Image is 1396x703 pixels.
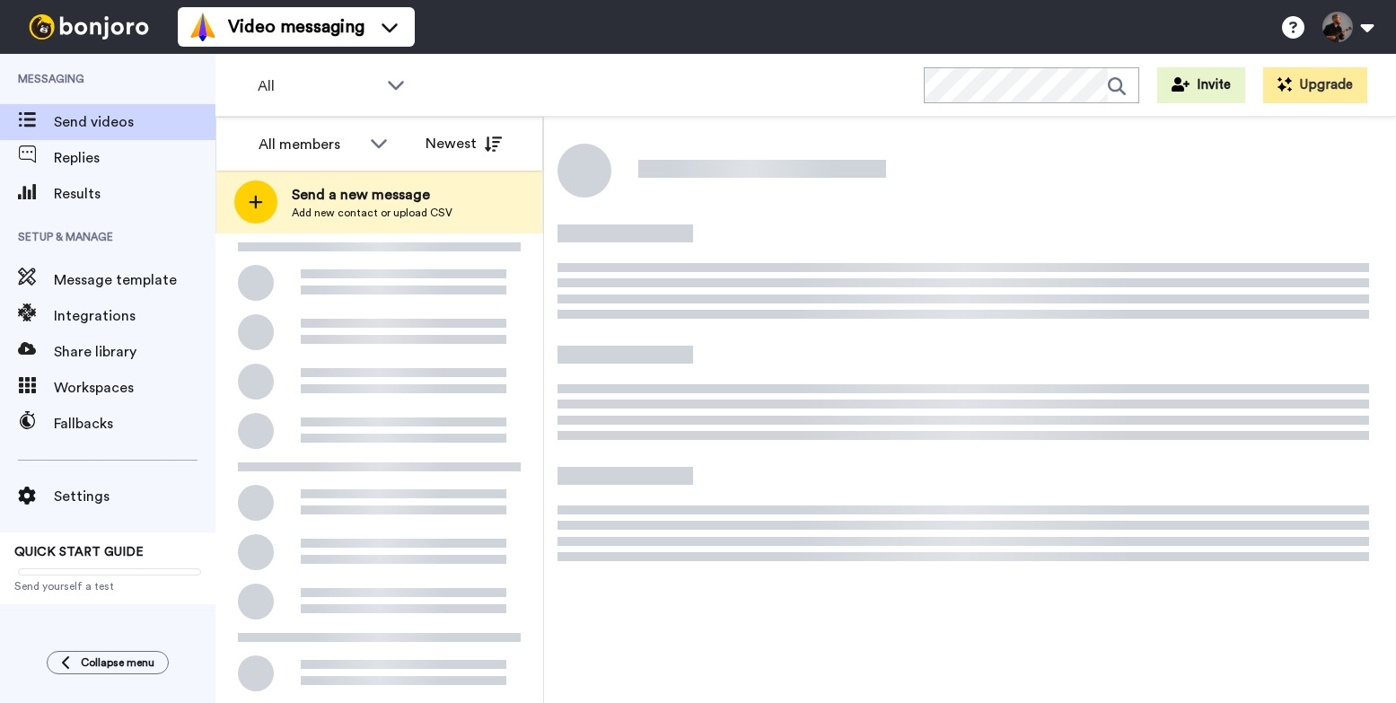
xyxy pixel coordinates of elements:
[1263,67,1367,103] button: Upgrade
[22,14,156,40] img: bj-logo-header-white.svg
[189,13,217,41] img: vm-color.svg
[259,134,361,155] div: All members
[81,655,154,670] span: Collapse menu
[54,377,215,399] span: Workspaces
[258,75,378,97] span: All
[1157,67,1245,103] button: Invite
[292,184,452,206] span: Send a new message
[228,14,364,40] span: Video messaging
[54,413,215,435] span: Fallbacks
[54,269,215,291] span: Message template
[412,126,515,162] button: Newest
[54,147,215,169] span: Replies
[54,486,215,507] span: Settings
[54,183,215,205] span: Results
[14,579,201,593] span: Send yourself a test
[14,546,144,558] span: QUICK START GUIDE
[47,651,169,674] button: Collapse menu
[54,305,215,327] span: Integrations
[54,341,215,363] span: Share library
[292,206,452,220] span: Add new contact or upload CSV
[54,111,215,133] span: Send videos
